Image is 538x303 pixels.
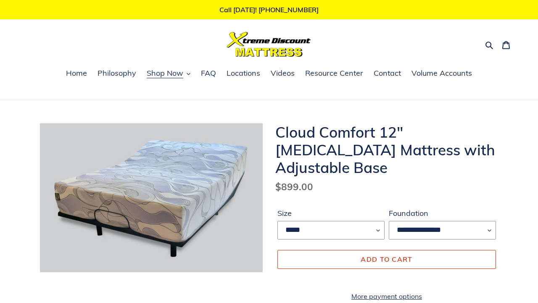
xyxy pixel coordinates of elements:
button: Shop Now [142,67,195,80]
a: FAQ [197,67,220,80]
span: $899.00 [275,181,313,193]
a: Videos [266,67,299,80]
a: Volume Accounts [407,67,476,80]
span: Home [66,68,87,78]
span: FAQ [201,68,216,78]
span: Locations [227,68,260,78]
a: Locations [222,67,264,80]
label: Size [277,207,385,219]
img: Xtreme Discount Mattress [227,32,311,57]
span: Videos [271,68,295,78]
button: Add to cart [277,250,496,268]
span: Contact [374,68,401,78]
span: Resource Center [305,68,363,78]
span: Volume Accounts [411,68,472,78]
a: Philosophy [93,67,140,80]
a: More payment options [277,291,496,301]
img: cloud comfort hybrid with adjustable base [40,123,263,272]
a: Resource Center [301,67,367,80]
span: Add to cart [361,255,412,263]
span: Shop Now [147,68,183,78]
h1: Cloud Comfort 12" [MEDICAL_DATA] Mattress with Adjustable Base [275,123,498,176]
a: Contact [369,67,405,80]
span: Philosophy [98,68,136,78]
a: Home [62,67,91,80]
label: Foundation [389,207,496,219]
